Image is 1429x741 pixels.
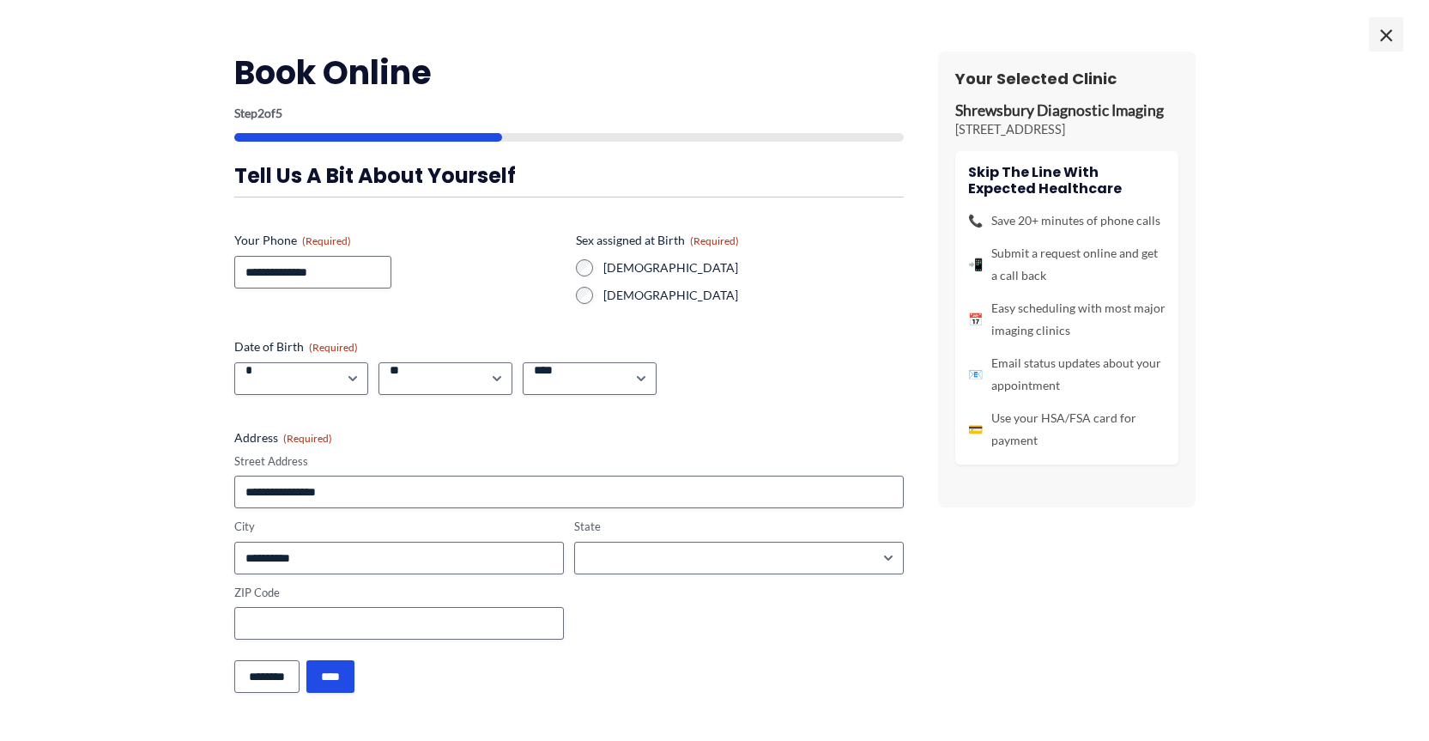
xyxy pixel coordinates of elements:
[1369,17,1403,52] span: ×
[603,287,904,304] label: [DEMOGRAPHIC_DATA]
[574,519,904,535] label: State
[234,232,562,249] label: Your Phone
[968,352,1166,397] li: Email status updates about your appointment
[309,341,358,354] span: (Required)
[234,338,358,355] legend: Date of Birth
[955,101,1178,121] p: Shrewsbury Diagnostic Imaging
[968,418,983,440] span: 💳
[576,232,739,249] legend: Sex assigned at Birth
[234,585,564,601] label: ZIP Code
[968,407,1166,452] li: Use your HSA/FSA card for payment
[968,164,1166,197] h4: Skip the line with Expected Healthcare
[276,106,282,120] span: 5
[234,107,904,119] p: Step of
[234,52,904,94] h2: Book Online
[968,308,983,331] span: 📅
[234,453,904,470] label: Street Address
[690,234,739,247] span: (Required)
[283,432,332,445] span: (Required)
[968,210,1166,232] li: Save 20+ minutes of phone calls
[968,363,983,386] span: 📧
[302,234,351,247] span: (Required)
[968,297,1166,342] li: Easy scheduling with most major imaging clinics
[234,519,564,535] label: City
[968,210,983,232] span: 📞
[955,121,1178,138] p: [STREET_ADDRESS]
[234,162,904,189] h3: Tell us a bit about yourself
[955,69,1178,88] h3: Your Selected Clinic
[257,106,264,120] span: 2
[603,259,904,276] label: [DEMOGRAPHIC_DATA]
[968,242,1166,287] li: Submit a request online and get a call back
[234,429,332,446] legend: Address
[968,253,983,276] span: 📲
